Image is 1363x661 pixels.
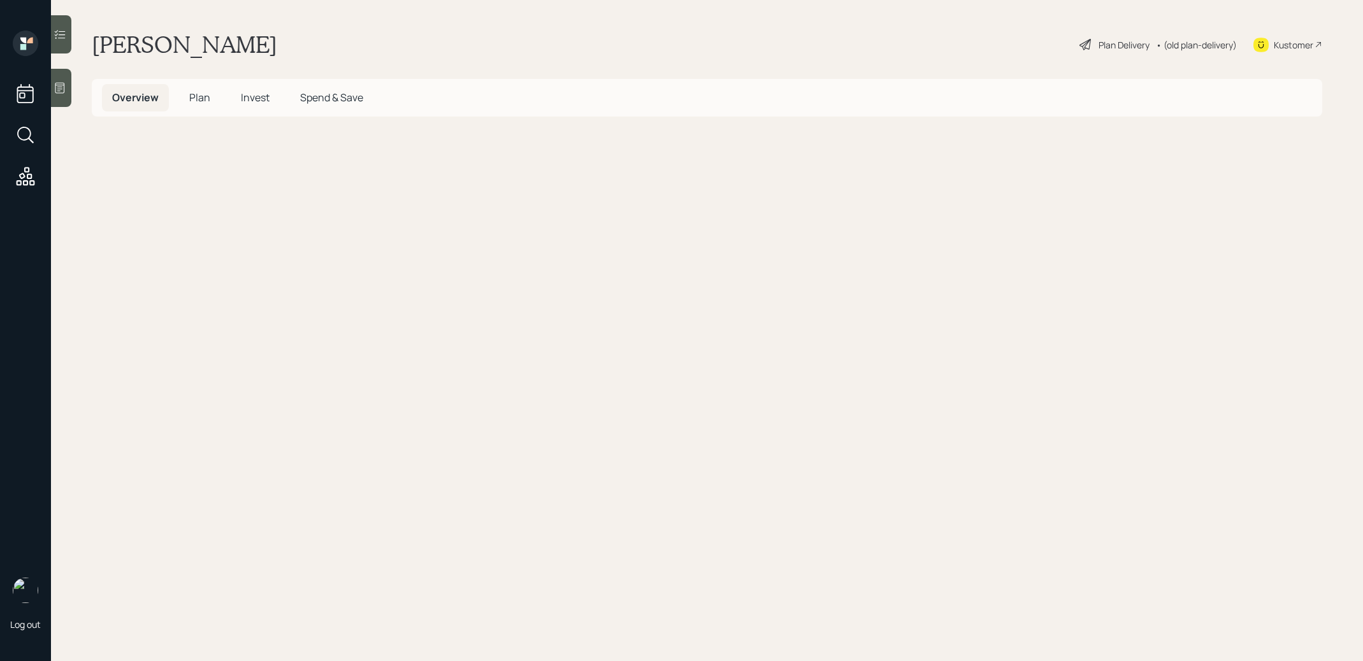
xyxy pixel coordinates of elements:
[13,578,38,603] img: treva-nostdahl-headshot.png
[241,90,270,104] span: Invest
[1274,38,1313,52] div: Kustomer
[92,31,277,59] h1: [PERSON_NAME]
[1099,38,1150,52] div: Plan Delivery
[189,90,210,104] span: Plan
[300,90,363,104] span: Spend & Save
[112,90,159,104] span: Overview
[1156,38,1237,52] div: • (old plan-delivery)
[10,618,41,630] div: Log out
